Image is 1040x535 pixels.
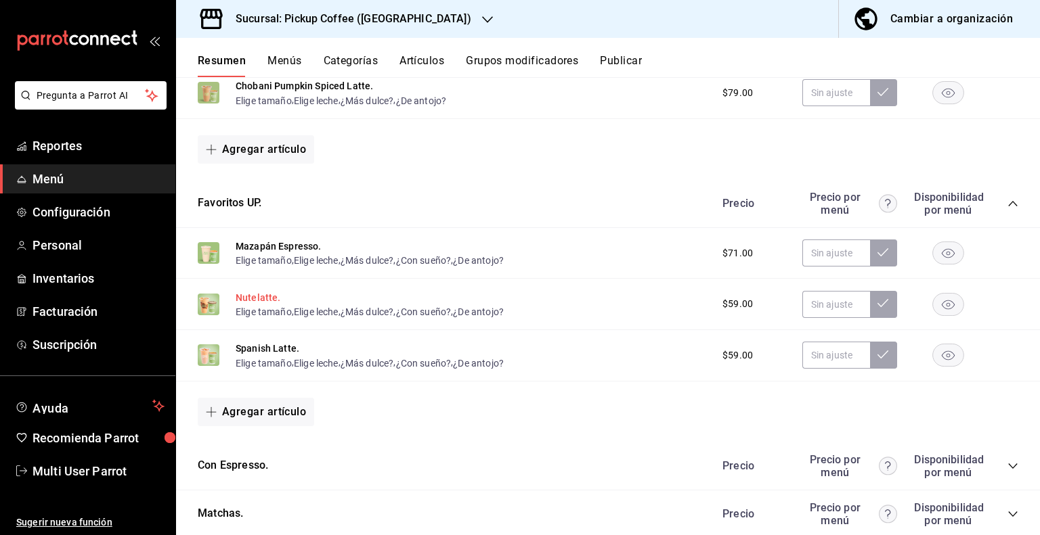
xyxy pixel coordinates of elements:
[198,344,219,366] img: Preview
[453,356,504,370] button: ¿De antojo?
[294,254,339,267] button: Elige leche
[236,291,281,304] button: Nutelatte.
[1007,461,1018,471] button: collapse-category-row
[324,54,378,77] button: Categorías
[1007,509,1018,519] button: collapse-category-row
[32,302,165,321] span: Facturación
[32,429,165,447] span: Recomienda Parrot
[453,305,504,319] button: ¿De antojo?
[294,356,339,370] button: Elige leche
[149,35,160,46] button: open_drawer_menu
[32,137,165,155] span: Reportes
[9,98,167,112] a: Pregunta a Parrot AI
[890,9,1013,28] div: Cambiar a organización
[341,305,394,319] button: ¿Más dulce?
[709,459,796,472] div: Precio
[914,453,982,479] div: Disponibilidad por menú
[294,305,339,319] button: Elige leche
[236,342,299,355] button: Spanish Latte.
[802,501,897,527] div: Precio por menú
[236,79,373,93] button: Chobani Pumpkin Spiced Latte.
[236,239,322,253] button: Mazapán Espresso.
[236,254,292,267] button: Elige tamaño
[15,81,167,110] button: Pregunta a Parrot AI
[198,398,314,426] button: Agregar artículo
[341,94,394,108] button: ¿Más dulce?
[722,246,753,260] span: $71.00
[341,356,394,370] button: ¿Más dulce?
[225,11,471,27] h3: Sucursal: Pickup Coffee ([GEOGRAPHIC_DATA])
[396,356,452,370] button: ¿Con sueño?
[32,236,165,254] span: Personal
[722,297,753,311] span: $59.00
[341,254,394,267] button: ¿Más dulce?
[1007,198,1018,209] button: collapse-category-row
[198,458,268,473] button: Con Espresso.
[466,54,578,77] button: Grupos modificadores
[236,304,504,319] div: , , , ,
[802,342,870,369] input: Sin ajuste
[267,54,301,77] button: Menús
[236,355,504,369] div: , , , ,
[32,269,165,287] span: Inventarios
[32,335,165,354] span: Suscripción
[399,54,444,77] button: Artículos
[236,356,292,370] button: Elige tamaño
[198,54,246,77] button: Resumen
[198,54,1040,77] div: navigation tabs
[198,135,314,164] button: Agregar artículo
[802,79,870,106] input: Sin ajuste
[802,191,897,216] div: Precio por menú
[198,242,219,264] img: Preview
[722,348,753,363] span: $59.00
[198,82,219,103] img: Preview
[198,195,261,211] button: Favoritos UP.
[914,501,982,527] div: Disponibilidad por menú
[600,54,642,77] button: Publicar
[396,305,452,319] button: ¿Con sueño?
[802,453,897,479] div: Precio por menú
[453,254,504,267] button: ¿De antojo?
[709,197,796,210] div: Precio
[722,86,753,100] span: $79.00
[236,94,292,108] button: Elige tamaño
[914,191,982,216] div: Disponibilidad por menú
[32,170,165,188] span: Menú
[396,94,447,108] button: ¿De antojo?
[294,94,339,108] button: Elige leche
[709,507,796,520] div: Precio
[236,253,504,267] div: , , , ,
[236,93,446,107] div: , , ,
[198,506,243,521] button: Matchas.
[802,291,870,318] input: Sin ajuste
[16,515,165,530] span: Sugerir nueva función
[802,239,870,266] input: Sin ajuste
[32,398,147,414] span: Ayuda
[32,203,165,221] span: Configuración
[236,305,292,319] button: Elige tamaño
[37,89,146,103] span: Pregunta a Parrot AI
[198,294,219,315] img: Preview
[396,254,452,267] button: ¿Con sueño?
[32,462,165,480] span: Multi User Parrot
